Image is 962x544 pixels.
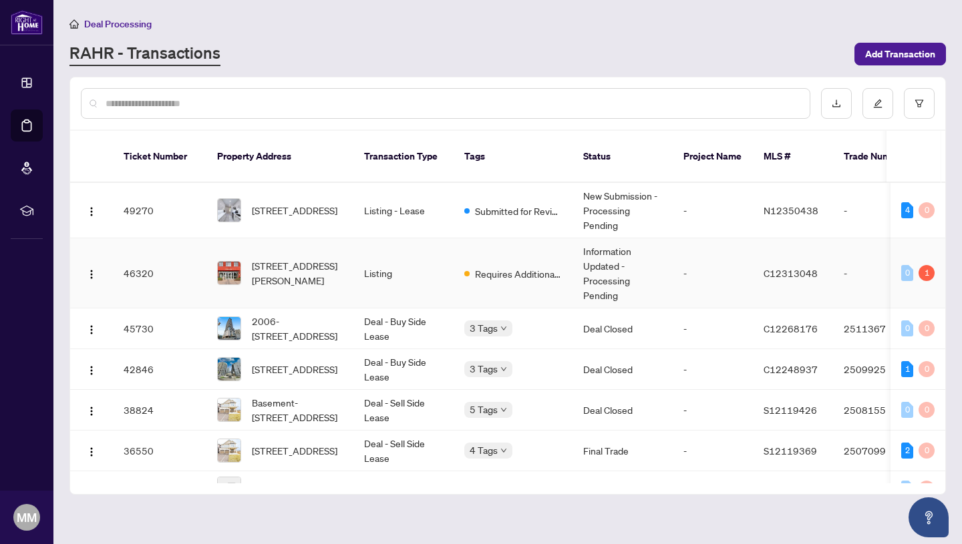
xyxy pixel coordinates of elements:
div: 0 [901,402,913,418]
th: Transaction Type [353,131,454,183]
span: Approved [475,482,516,497]
td: New Submission - Processing Pending [573,183,673,238]
td: 42846 [113,349,206,390]
button: Open asap [909,497,949,537]
button: Add Transaction [854,43,946,65]
img: thumbnail-img [218,317,240,340]
img: thumbnail-img [218,477,240,500]
td: Information Updated - Processing Pending [573,238,673,308]
td: 33197 [113,471,206,507]
div: 0 [901,481,913,497]
td: Deal - Sell Side Lease [353,431,454,471]
img: Logo [86,406,97,417]
div: 0 [901,320,913,336]
button: Logo [81,318,102,339]
img: Logo [86,206,97,217]
div: 1 [901,361,913,377]
td: Deal - Buy Side Lease [353,349,454,390]
span: MM [17,508,37,527]
span: 4 Tags [470,443,498,458]
td: Deal Closed [573,308,673,349]
img: thumbnail-img [218,199,240,222]
th: Ticket Number [113,131,206,183]
span: C12248937 [764,363,818,375]
span: Requires Additional Docs [475,266,562,281]
td: Listing - Lease [353,183,454,238]
td: Listing - Lease [353,471,454,507]
img: thumbnail-img [218,262,240,284]
img: Logo [86,447,97,457]
button: Logo [81,440,102,461]
button: filter [904,88,935,119]
td: 38824 [113,390,206,431]
td: Listing [353,238,454,308]
td: Deal Closed [573,349,673,390]
div: 0 [919,443,935,459]
td: 2511367 [833,308,927,349]
td: - [673,349,753,390]
span: [STREET_ADDRESS][PERSON_NAME] [252,258,343,288]
th: Status [573,131,673,183]
div: 0 [901,265,913,281]
div: 0 [919,481,935,497]
button: Logo [81,358,102,380]
th: Tags [454,131,573,183]
td: 2509925 [833,349,927,390]
span: filter [915,99,924,108]
img: logo [11,10,43,35]
td: 45730 [113,308,206,349]
span: down [500,366,507,372]
td: Deal - Buy Side Lease [353,308,454,349]
img: Logo [86,269,97,280]
a: RAHR - Transactions [69,42,220,66]
span: 2006-[STREET_ADDRESS] [252,314,343,343]
button: download [821,88,852,119]
td: 2508155 [833,471,927,507]
td: Deal Closed [573,390,673,431]
th: MLS # [753,131,833,183]
span: Basement-[STREET_ADDRESS] [252,395,343,425]
img: thumbnail-img [218,358,240,380]
span: [STREET_ADDRESS] [252,443,337,458]
td: - [833,183,927,238]
img: Logo [86,324,97,335]
span: Submitted for Review [475,204,562,218]
span: download [832,99,841,108]
div: 4 [901,202,913,218]
span: home [69,19,79,29]
span: S12119369 [764,445,817,457]
span: [STREET_ADDRESS] [252,481,337,496]
th: Trade Number [833,131,927,183]
td: - [673,183,753,238]
td: - [673,471,753,507]
button: Logo [81,200,102,221]
span: Deal Processing [84,18,152,30]
span: down [500,325,507,332]
div: 2 [901,443,913,459]
td: 46320 [113,238,206,308]
td: Deal - Sell Side Lease [353,390,454,431]
button: Logo [81,478,102,499]
img: thumbnail-img [218,439,240,462]
span: C12268176 [764,322,818,334]
img: thumbnail-img [218,398,240,421]
span: down [500,447,507,454]
span: C12313048 [764,267,818,279]
span: down [500,406,507,413]
td: Final Trade [573,431,673,471]
span: edit [873,99,883,108]
td: - [673,308,753,349]
td: 2508155 [833,390,927,431]
span: S12119426 [764,483,817,495]
div: 1 [919,265,935,281]
span: 5 Tags [470,402,498,417]
button: edit [862,88,893,119]
div: 0 [919,202,935,218]
td: - [573,471,673,507]
span: 3 Tags [470,361,498,376]
span: N12350438 [764,204,818,216]
td: - [673,431,753,471]
th: Project Name [673,131,753,183]
span: [STREET_ADDRESS] [252,203,337,218]
span: [STREET_ADDRESS] [252,362,337,376]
